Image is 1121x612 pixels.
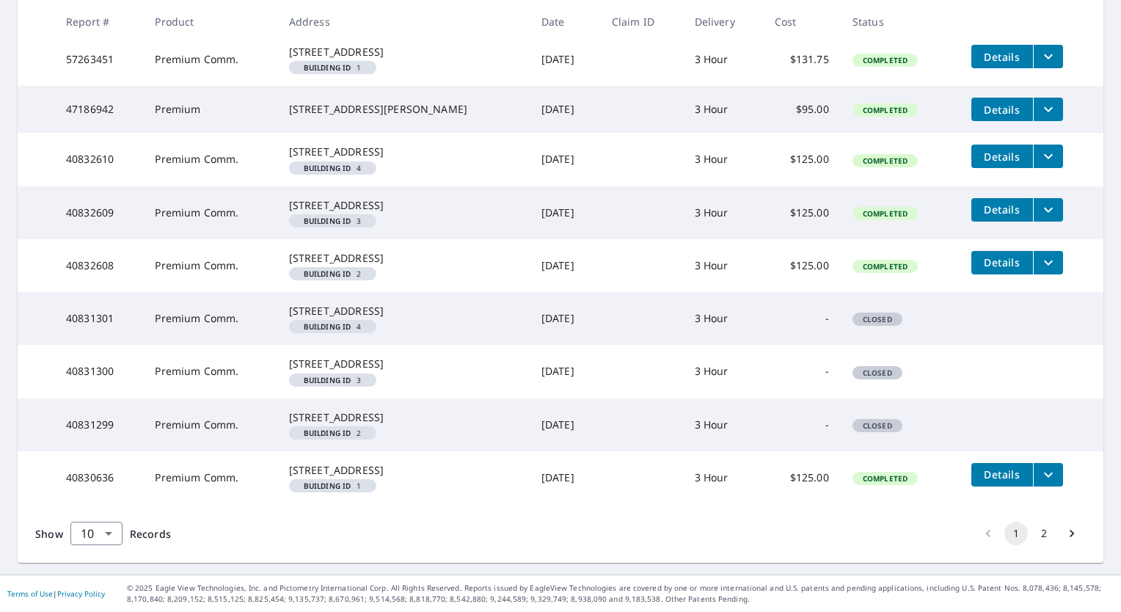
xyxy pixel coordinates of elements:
td: 3 Hour [683,239,763,292]
div: [STREET_ADDRESS] [289,45,518,59]
button: filesDropdownBtn-57263451 [1033,45,1063,68]
td: $125.00 [763,186,841,239]
div: [STREET_ADDRESS] [289,198,518,213]
div: [STREET_ADDRESS] [289,410,518,425]
div: 10 [70,513,123,554]
div: [STREET_ADDRESS] [289,251,518,266]
div: [STREET_ADDRESS] [289,145,518,159]
td: Premium [143,86,277,133]
button: detailsBtn-40830636 [971,463,1033,487]
span: Details [980,203,1024,216]
em: Building ID [304,64,351,71]
td: [DATE] [530,33,600,86]
span: 3 [295,376,370,384]
div: [STREET_ADDRESS] [289,357,518,371]
td: [DATE] [530,345,600,398]
td: - [763,345,841,398]
td: 40832609 [54,186,143,239]
td: [DATE] [530,398,600,451]
button: filesDropdownBtn-40832608 [1033,251,1063,274]
button: filesDropdownBtn-47186942 [1033,98,1063,121]
button: Go to next page [1060,522,1084,545]
span: Details [980,467,1024,481]
td: 40831299 [54,398,143,451]
span: Completed [854,261,916,272]
nav: pagination navigation [974,522,1086,545]
em: Building ID [304,429,351,437]
span: Closed [854,368,901,378]
td: Premium Comm. [143,398,277,451]
em: Building ID [304,482,351,489]
td: 3 Hour [683,451,763,504]
td: 57263451 [54,33,143,86]
span: 2 [295,270,370,277]
span: 4 [295,323,370,330]
p: | [7,589,105,598]
td: - [763,292,841,345]
button: filesDropdownBtn-40832610 [1033,145,1063,168]
td: 3 Hour [683,398,763,451]
div: [STREET_ADDRESS][PERSON_NAME] [289,102,518,117]
button: Go to page 2 [1032,522,1056,545]
span: Closed [854,314,901,324]
p: © 2025 Eagle View Technologies, Inc. and Pictometry International Corp. All Rights Reserved. Repo... [127,583,1114,605]
td: 3 Hour [683,86,763,133]
td: [DATE] [530,451,600,504]
button: page 1 [1004,522,1028,545]
td: 40830636 [54,451,143,504]
span: Show [35,527,63,541]
td: $125.00 [763,451,841,504]
td: Premium Comm. [143,133,277,186]
td: $95.00 [763,86,841,133]
span: Completed [854,55,916,65]
span: Details [980,103,1024,117]
td: $125.00 [763,133,841,186]
span: Completed [854,473,916,484]
td: $131.75 [763,33,841,86]
td: 3 Hour [683,33,763,86]
td: 3 Hour [683,186,763,239]
td: 3 Hour [683,292,763,345]
div: [STREET_ADDRESS] [289,463,518,478]
td: [DATE] [530,186,600,239]
td: Premium Comm. [143,292,277,345]
td: 3 Hour [683,133,763,186]
td: 40831300 [54,345,143,398]
button: detailsBtn-40832610 [971,145,1033,168]
td: 47186942 [54,86,143,133]
td: 40832608 [54,239,143,292]
button: detailsBtn-57263451 [971,45,1033,68]
td: - [763,398,841,451]
span: Details [980,255,1024,269]
td: 3 Hour [683,345,763,398]
span: Completed [854,208,916,219]
td: Premium Comm. [143,239,277,292]
td: [DATE] [530,86,600,133]
span: 2 [295,429,370,437]
span: 4 [295,164,370,172]
span: 1 [295,482,370,489]
em: Building ID [304,270,351,277]
span: Completed [854,105,916,115]
td: Premium Comm. [143,33,277,86]
span: Closed [854,420,901,431]
button: detailsBtn-47186942 [971,98,1033,121]
span: 3 [295,217,370,225]
td: $125.00 [763,239,841,292]
button: filesDropdownBtn-40832609 [1033,198,1063,222]
td: Premium Comm. [143,186,277,239]
div: Show 10 records [70,522,123,545]
button: detailsBtn-40832608 [971,251,1033,274]
em: Building ID [304,323,351,330]
span: Details [980,50,1024,64]
td: [DATE] [530,239,600,292]
em: Building ID [304,217,351,225]
div: [STREET_ADDRESS] [289,304,518,318]
button: filesDropdownBtn-40830636 [1033,463,1063,487]
span: Completed [854,156,916,166]
span: Records [130,527,171,541]
span: 1 [295,64,370,71]
td: Premium Comm. [143,345,277,398]
span: Details [980,150,1024,164]
td: [DATE] [530,292,600,345]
